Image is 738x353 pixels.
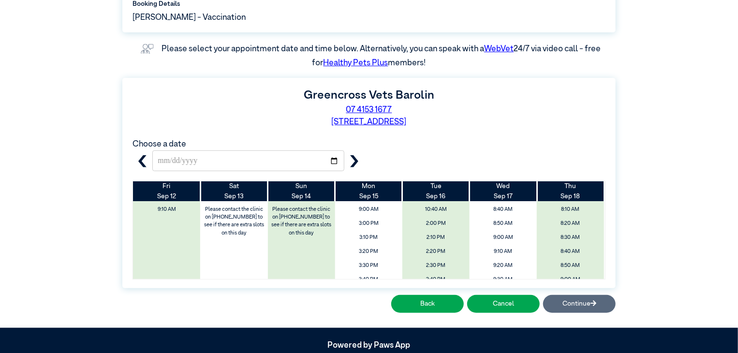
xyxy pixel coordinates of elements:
th: Sep 18 [537,181,604,201]
button: Back [391,295,464,313]
span: 9:10 AM [136,203,197,215]
label: Choose a date [133,140,186,148]
span: 9:10 AM [472,246,534,258]
a: [STREET_ADDRESS] [332,118,407,126]
span: 2:00 PM [405,217,467,229]
span: 2:10 PM [405,231,467,243]
span: 9:00 AM [540,274,601,286]
span: 3:10 PM [338,231,399,243]
label: Greencross Vets Barolin [304,89,434,101]
label: Please contact the clinic on [PHONE_NUMBER] to see if there are extra slots on this day [268,203,334,239]
span: 8:50 AM [472,217,534,229]
th: Sep 15 [335,181,402,201]
span: 3:30 PM [338,260,399,272]
th: Sep 14 [268,181,335,201]
span: 9:00 AM [338,203,399,215]
span: 9:20 AM [472,260,534,272]
span: 8:50 AM [540,260,601,272]
span: 3:20 PM [338,246,399,258]
button: Cancel [467,295,540,313]
span: 8:40 AM [472,203,534,215]
a: WebVet [484,45,514,53]
span: 8:20 AM [540,217,601,229]
span: 8:10 AM [540,203,601,215]
span: 3:00 PM [338,217,399,229]
h5: Powered by Paws App [122,341,616,351]
th: Sep 12 [133,181,200,201]
a: Healthy Pets Plus [324,59,388,67]
span: 8:30 AM [540,231,601,243]
label: Please select your appointment date and time below. Alternatively, you can speak with a 24/7 via ... [162,45,602,68]
label: Please contact the clinic on [PHONE_NUMBER] to see if there are extra slots on this day [201,203,267,239]
img: vet [137,41,157,57]
th: Sep 13 [200,181,267,201]
span: 2:40 PM [405,274,467,286]
span: 10:40 AM [405,203,467,215]
span: 2:20 PM [405,246,467,258]
span: 8:40 AM [540,246,601,258]
span: 9:00 AM [472,231,534,243]
a: 07 4153 1677 [346,106,392,114]
span: 3:40 PM [338,274,399,286]
span: [PERSON_NAME] - Vaccination [133,12,246,24]
th: Sep 16 [402,181,470,201]
span: 9:30 AM [472,274,534,286]
span: 2:30 PM [405,260,467,272]
th: Sep 17 [470,181,537,201]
